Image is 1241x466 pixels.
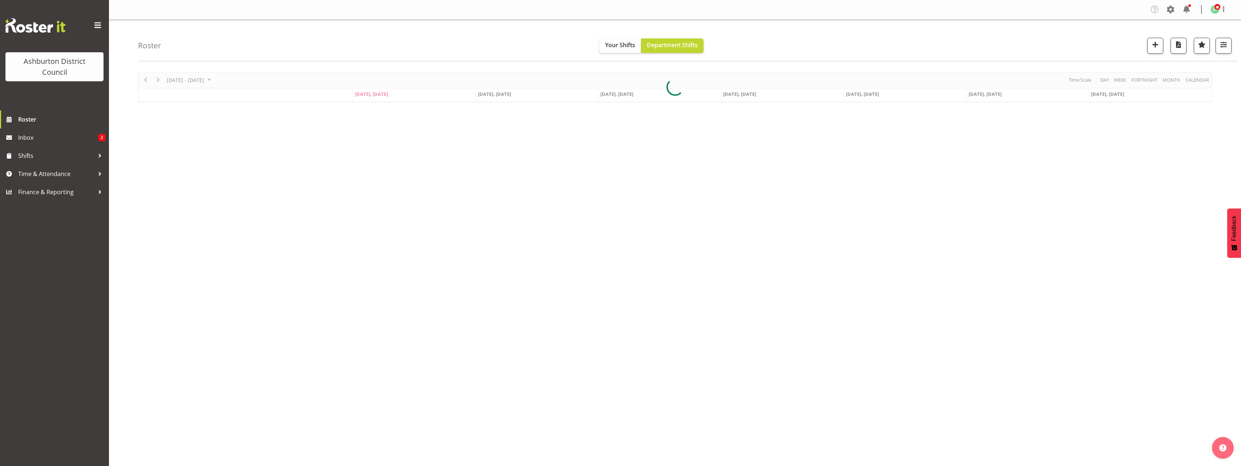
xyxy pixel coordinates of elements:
[641,38,703,53] button: Department Shifts
[18,150,94,161] span: Shifts
[599,38,641,53] button: Your Shifts
[18,187,94,197] span: Finance & Reporting
[1171,38,1187,54] button: Download a PDF of the roster according to the set date range.
[98,134,105,141] span: 2
[1194,38,1210,54] button: Highlight an important date within the roster.
[1147,38,1163,54] button: Add a new shift
[605,41,635,49] span: Your Shifts
[647,41,698,49] span: Department Shifts
[1227,208,1241,258] button: Feedback - Show survey
[138,41,161,50] h4: Roster
[1210,5,1219,14] img: john-tarry440.jpg
[13,56,96,78] div: Ashburton District Council
[18,132,98,143] span: Inbox
[1219,444,1226,451] img: help-xxl-2.png
[5,18,65,33] img: Rosterit website logo
[18,114,105,125] span: Roster
[1216,38,1232,54] button: Filter Shifts
[18,168,94,179] span: Time & Attendance
[1231,216,1237,241] span: Feedback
